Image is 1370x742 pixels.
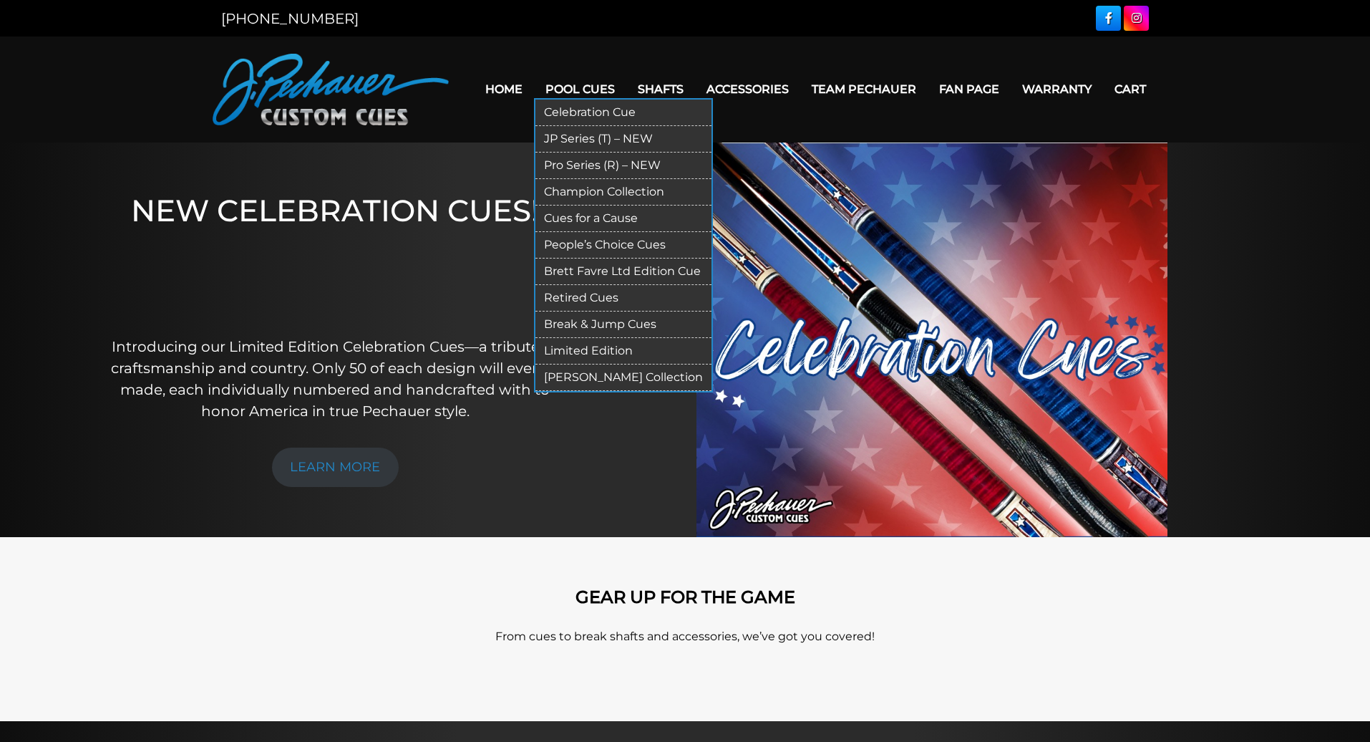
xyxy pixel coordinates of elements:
[277,628,1093,645] p: From cues to break shafts and accessories, we’ve got you covered!
[535,153,711,179] a: Pro Series (R) – NEW
[534,71,626,107] a: Pool Cues
[535,312,711,338] a: Break & Jump Cues
[272,448,399,487] a: LEARN MORE
[535,206,711,232] a: Cues for a Cause
[474,71,534,107] a: Home
[535,126,711,153] a: JP Series (T) – NEW
[535,179,711,206] a: Champion Collection
[535,338,711,365] a: Limited Edition
[221,10,359,27] a: [PHONE_NUMBER]
[535,100,711,126] a: Celebration Cue
[626,71,695,107] a: Shafts
[928,71,1011,107] a: Fan Page
[1103,71,1157,107] a: Cart
[695,71,800,107] a: Accessories
[110,336,561,422] p: Introducing our Limited Edition Celebration Cues—a tribute to craftsmanship and country. Only 50 ...
[213,54,449,125] img: Pechauer Custom Cues
[800,71,928,107] a: Team Pechauer
[535,259,711,285] a: Brett Favre Ltd Edition Cue
[575,587,795,607] strong: GEAR UP FOR THE GAME
[535,232,711,259] a: People’s Choice Cues
[1011,71,1103,107] a: Warranty
[110,193,561,317] h1: NEW CELEBRATION CUES!
[535,365,711,391] a: [PERSON_NAME] Collection
[535,285,711,312] a: Retired Cues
